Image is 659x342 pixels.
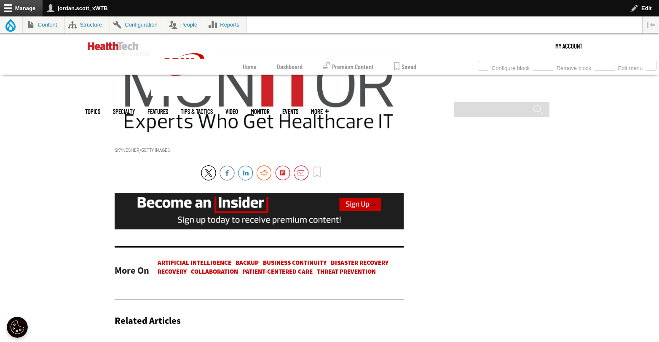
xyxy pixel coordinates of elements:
a: Events [282,108,298,115]
span: Specialty [113,108,135,115]
div: User menu [555,33,582,59]
a: Patient-Centered Care [242,267,313,276]
a: Video [225,108,238,115]
img: Home [88,42,139,50]
button: Vertical orientation [643,16,659,33]
a: Premium Content [323,59,374,75]
a: Edit menu [615,62,646,72]
a: Structure [65,16,110,33]
div: skynesher/Getty Images [115,148,404,153]
a: Configure block [488,62,533,72]
a: My Account [555,33,582,59]
a: CDW [151,89,214,98]
div: Cookie Settings [7,317,28,338]
button: Open Preferences [7,317,28,338]
a: Content [23,16,64,33]
a: Artificial Intelligence [158,259,231,267]
a: Backup [236,259,259,267]
a: Business Continuity [263,259,327,267]
a: Configuration [110,16,165,33]
a: Remove block [553,62,595,72]
a: MonITor [251,108,270,115]
a: Collaboration [191,267,238,276]
a: Saved [394,59,416,75]
a: Dashboard [277,59,303,75]
img: Home [151,33,214,96]
a: Features [147,108,168,115]
a: Recovery [158,267,187,276]
a: Disaster Recovery [331,259,388,267]
a: Tips & Tactics [181,108,213,115]
span: More [311,108,329,115]
span: Topics [85,108,100,115]
a: People [165,16,205,33]
h3: Related Articles [115,316,181,326]
a: Home [243,59,257,75]
a: MonITor_logo_sized.jpg [115,131,404,140]
a: Reports [205,16,247,33]
a: Threat Prevention [317,267,376,276]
